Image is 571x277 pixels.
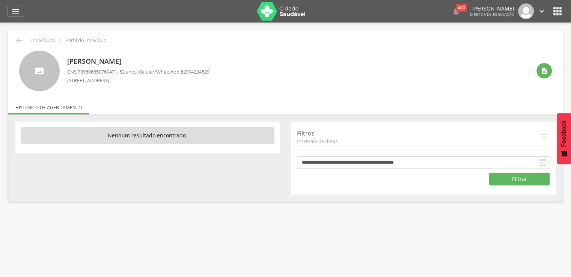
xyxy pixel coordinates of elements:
[536,63,552,78] div: Ver histórico de cadastramento
[56,36,64,45] i: 
[489,173,550,185] button: Filtrar
[539,131,550,143] i: 
[470,12,514,17] span: Diretor de regulação
[456,4,467,12] div: 480
[67,77,209,84] p: [STREET_ADDRESS]
[452,7,461,16] i: 
[470,6,514,11] p: [PERSON_NAME]
[551,5,563,17] i: 
[67,68,209,75] p: CNS: , 52 anos, Celular/WhatsApp:
[65,38,107,44] p: Perfil do Indivíduo
[541,67,548,75] i: 
[181,68,209,75] span: 82994224529
[11,7,20,16] i: 
[452,3,461,19] a:  480
[31,38,55,44] p: Indivíduos
[78,68,117,75] span: 709606650769471
[67,57,209,66] p: [PERSON_NAME]
[8,6,23,17] a: 
[538,3,546,19] a: 
[15,36,24,45] i: Voltar
[297,129,539,138] p: Filtros
[538,7,546,15] i: 
[297,138,539,145] span: Intervalo de datas
[538,158,547,167] i: 
[560,120,567,147] span: Feedback
[557,113,571,164] button: Feedback - Mostrar pesquisa
[21,127,274,144] p: Nenhum resultado encontrado.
